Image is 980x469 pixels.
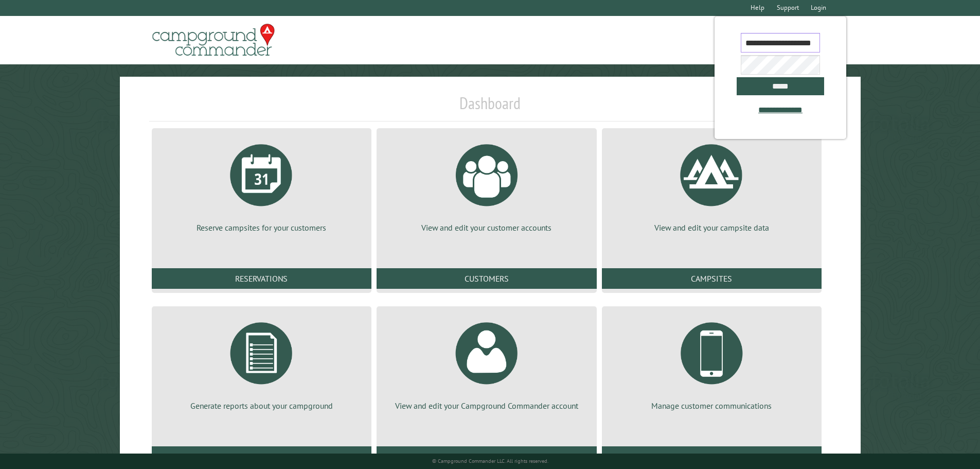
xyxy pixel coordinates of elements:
[614,136,809,233] a: View and edit your campsite data
[164,136,359,233] a: Reserve campsites for your customers
[432,458,548,464] small: © Campground Commander LLC. All rights reserved.
[614,315,809,411] a: Manage customer communications
[152,268,371,289] a: Reservations
[164,400,359,411] p: Generate reports about your campground
[152,446,371,467] a: Reports
[389,222,584,233] p: View and edit your customer accounts
[389,136,584,233] a: View and edit your customer accounts
[149,93,831,121] h1: Dashboard
[614,400,809,411] p: Manage customer communications
[389,400,584,411] p: View and edit your Campground Commander account
[377,446,596,467] a: Account
[164,315,359,411] a: Generate reports about your campground
[389,315,584,411] a: View and edit your Campground Commander account
[164,222,359,233] p: Reserve campsites for your customers
[602,446,822,467] a: Communications
[614,222,809,233] p: View and edit your campsite data
[377,268,596,289] a: Customers
[602,268,822,289] a: Campsites
[149,20,278,60] img: Campground Commander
